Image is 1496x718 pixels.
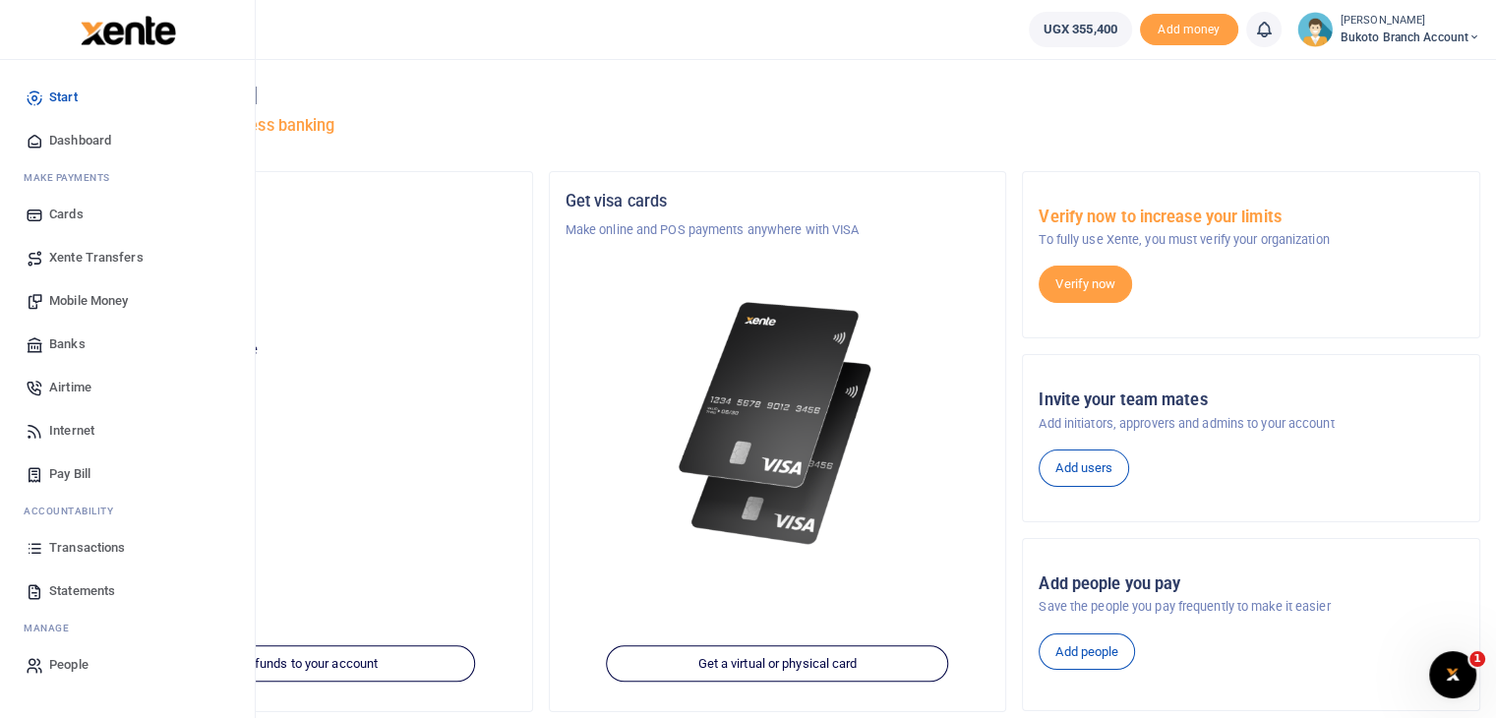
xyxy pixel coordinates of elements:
[16,76,239,119] a: Start
[1039,449,1129,487] a: Add users
[566,220,990,240] p: Make online and POS payments anywhere with VISA
[16,569,239,613] a: Statements
[1039,597,1464,617] p: Save the people you pay frequently to make it easier
[16,452,239,496] a: Pay Bill
[1039,414,1464,434] p: Add initiators, approvers and admins to your account
[91,365,516,385] h5: UGX 815,100
[16,279,239,323] a: Mobile Money
[1140,14,1238,46] span: Add money
[81,16,176,45] img: logo-large
[1469,651,1485,667] span: 1
[1044,20,1117,39] span: UGX 355,400
[91,220,516,240] p: Tugende Limited
[49,378,91,397] span: Airtime
[16,236,239,279] a: Xente Transfers
[672,287,884,561] img: xente-_physical_cards.png
[1021,12,1140,47] li: Wallet ballance
[1039,390,1464,410] h5: Invite your team mates
[49,464,90,484] span: Pay Bill
[33,621,70,635] span: anage
[16,526,239,569] a: Transactions
[1297,12,1480,47] a: profile-user [PERSON_NAME] Bukoto Branch account
[79,22,176,36] a: logo-small logo-large logo-large
[1039,633,1135,671] a: Add people
[16,119,239,162] a: Dashboard
[91,268,516,287] h5: Account
[49,248,144,268] span: Xente Transfers
[16,496,239,526] li: Ac
[91,297,516,317] p: Bukoto Branch account
[16,193,239,236] a: Cards
[91,192,516,211] h5: Organization
[49,205,84,224] span: Cards
[91,340,516,360] p: Your current account balance
[49,581,115,601] span: Statements
[1140,21,1238,35] a: Add money
[1297,12,1333,47] img: profile-user
[1039,574,1464,594] h5: Add people you pay
[16,409,239,452] a: Internet
[38,504,113,518] span: countability
[133,645,475,683] a: Add funds to your account
[49,421,94,441] span: Internet
[16,323,239,366] a: Banks
[566,192,990,211] h5: Get visa cards
[1429,651,1476,698] iframe: Intercom live chat
[49,538,125,558] span: Transactions
[1140,14,1238,46] li: Toup your wallet
[1039,208,1464,227] h5: Verify now to increase your limits
[75,85,1480,106] h4: Hello [PERSON_NAME]
[75,116,1480,136] h5: Welcome to better business banking
[1341,13,1480,30] small: [PERSON_NAME]
[1341,29,1480,46] span: Bukoto Branch account
[49,131,111,150] span: Dashboard
[16,162,239,193] li: M
[16,643,239,687] a: People
[49,334,86,354] span: Banks
[16,613,239,643] li: M
[49,655,89,675] span: People
[1039,230,1464,250] p: To fully use Xente, you must verify your organization
[607,645,949,683] a: Get a virtual or physical card
[1029,12,1132,47] a: UGX 355,400
[33,170,110,185] span: ake Payments
[16,366,239,409] a: Airtime
[1039,266,1132,303] a: Verify now
[49,88,78,107] span: Start
[49,291,128,311] span: Mobile Money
